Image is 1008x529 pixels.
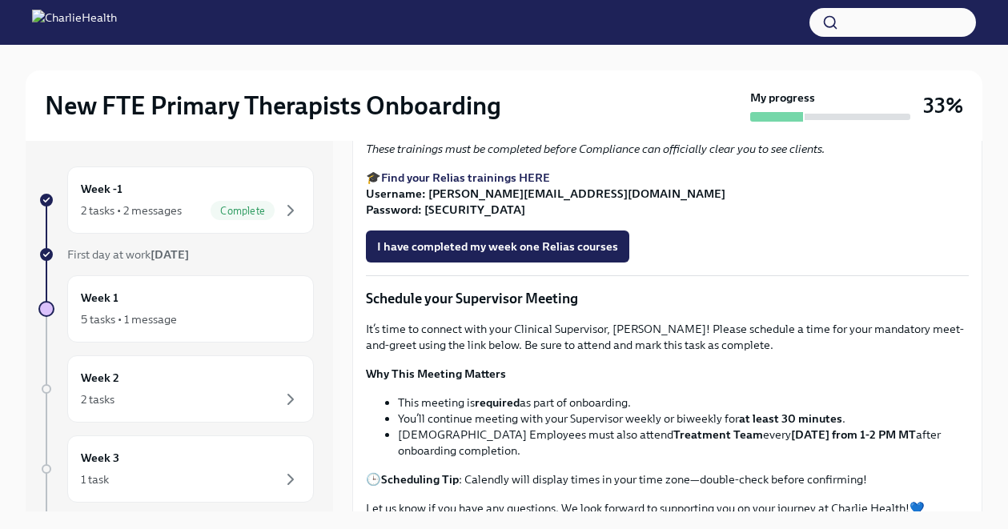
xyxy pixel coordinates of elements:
a: Find your Relias trainings HERE [381,170,550,185]
div: 2 tasks [81,391,114,407]
strong: at least 30 minutes [739,411,842,426]
button: I have completed my week one Relias courses [366,230,629,262]
a: Week 15 tasks • 1 message [38,275,314,343]
p: Schedule your Supervisor Meeting [366,289,969,308]
span: I have completed my week one Relias courses [377,238,618,254]
h6: Week -1 [81,180,122,198]
p: 🎓 [366,170,969,218]
span: Complete [211,205,275,217]
strong: Why This Meeting Matters [366,367,506,381]
strong: [DATE] from 1-2 PM MT [791,427,916,442]
strong: [DATE] [151,247,189,262]
span: First day at work [67,247,189,262]
img: CharlieHealth [32,10,117,35]
div: 1 task [81,471,109,487]
div: 2 tasks • 2 messages [81,202,182,218]
a: Week 22 tasks [38,355,314,423]
strong: Treatment Team [673,427,763,442]
a: First day at work[DATE] [38,246,314,262]
a: Week -12 tasks • 2 messagesComplete [38,166,314,234]
h3: 33% [923,91,963,120]
p: Let us know if you have any questions. We look forward to supporting you on your journey at Charl... [366,500,969,516]
h2: New FTE Primary Therapists Onboarding [45,90,501,122]
p: It’s time to connect with your Clinical Supervisor, [PERSON_NAME]! Please schedule a time for you... [366,321,969,353]
strong: My progress [750,90,815,106]
strong: Scheduling Tip [381,472,459,487]
h6: Week 3 [81,449,119,467]
h6: Week 1 [81,289,118,307]
div: 5 tasks • 1 message [81,311,177,327]
h6: Week 2 [81,369,119,387]
li: [DEMOGRAPHIC_DATA] Employees must also attend every after onboarding completion. [398,427,969,459]
li: This meeting is as part of onboarding. [398,395,969,411]
p: 🕒 : Calendly will display times in your time zone—double-check before confirming! [366,471,969,487]
li: You’ll continue meeting with your Supervisor weekly or biweekly for . [398,411,969,427]
a: Week 31 task [38,435,314,503]
em: These trainings must be completed before Compliance can officially clear you to see clients. [366,142,825,156]
strong: required [475,395,520,410]
strong: Username: [PERSON_NAME][EMAIL_ADDRESS][DOMAIN_NAME] Password: [SECURITY_DATA] [366,186,725,217]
